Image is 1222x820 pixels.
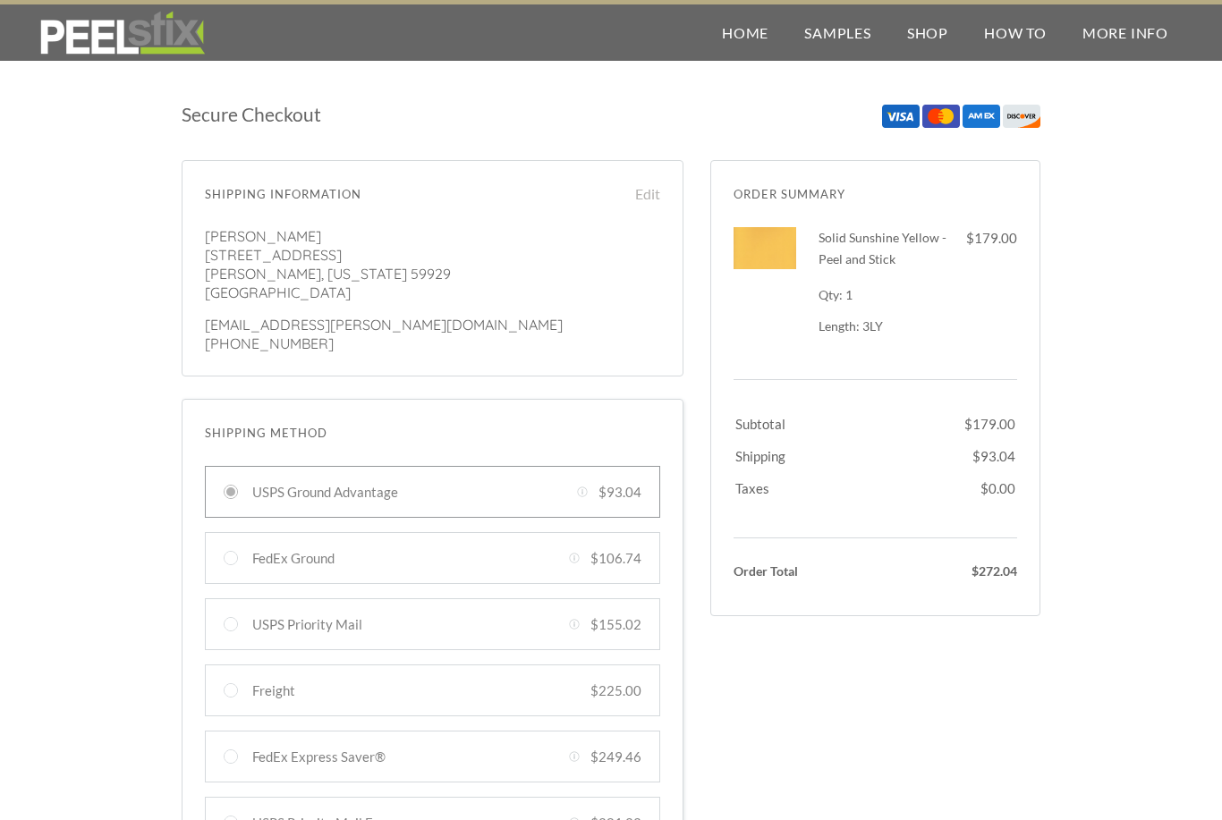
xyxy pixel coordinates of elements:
a: Edit [615,183,660,205]
img: REFACE SUPPLIES [36,11,208,55]
p: [GEOGRAPHIC_DATA] [205,283,660,302]
td: $0.00 [964,469,1015,513]
div: Order Total [734,561,869,582]
td: Taxes [735,469,963,513]
td: $93.04 [964,436,1015,467]
p: [PERSON_NAME], [US_STATE] 59929 [205,265,660,283]
div: $179.00 [955,227,1017,249]
a: Shop [889,4,966,61]
span: Shipping Information [205,183,615,205]
a: Samples [786,4,889,61]
div: Secure Checkout [182,104,683,125]
a: Home [704,4,786,61]
a: More Info [1065,4,1186,61]
span: Shipping Method [205,422,660,444]
p: [EMAIL_ADDRESS][PERSON_NAME][DOMAIN_NAME] [205,316,660,334]
td: Subtotal [735,404,963,435]
td: $179.00 [964,404,1015,435]
p: [STREET_ADDRESS] [205,246,660,265]
p: [PERSON_NAME] [205,227,660,246]
div: Length: 3LY [819,318,955,334]
p: [PHONE_NUMBER] [205,334,660,353]
div: $272.04 [883,561,1018,582]
a: How To [966,4,1065,61]
div: Order Summary [734,183,1017,205]
span: Solid Sunshine Yellow - Peel and Stick [819,230,946,266]
div: Qty: 1 [819,284,955,306]
td: Shipping [735,436,963,467]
